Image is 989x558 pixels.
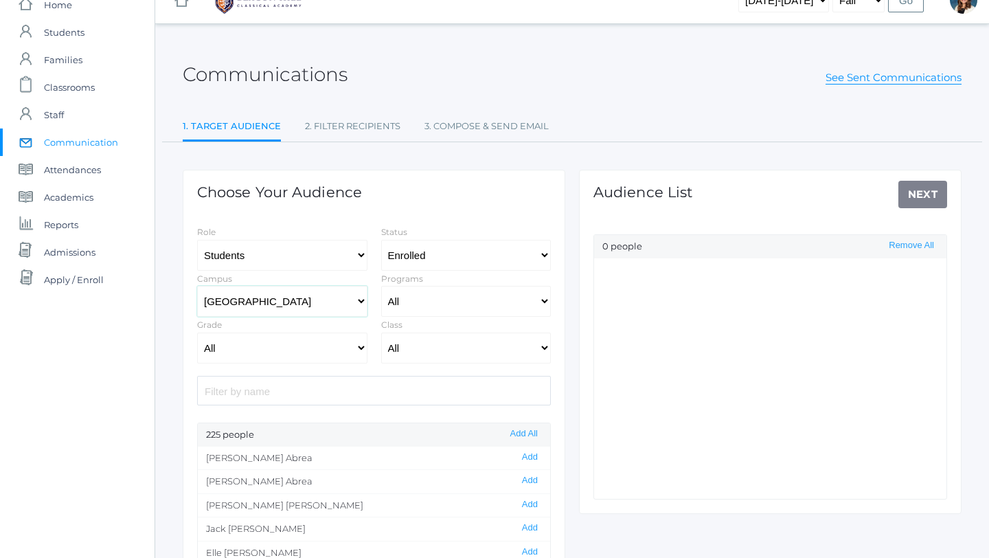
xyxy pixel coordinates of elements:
[44,183,93,211] span: Academics
[826,71,962,85] a: See Sent Communications
[885,240,938,252] button: Remove All
[198,469,550,493] li: [PERSON_NAME] Abrea
[424,113,549,140] a: 3. Compose & Send Email
[44,101,64,129] span: Staff
[183,64,348,85] h2: Communications
[518,522,542,534] button: Add
[44,266,104,293] span: Apply / Enroll
[197,320,222,330] label: Grade
[506,428,542,440] button: Add All
[518,546,542,558] button: Add
[44,211,78,238] span: Reports
[197,376,551,405] input: Filter by name
[381,274,423,284] label: Programs
[518,451,542,463] button: Add
[44,129,118,156] span: Communication
[44,74,95,101] span: Classrooms
[44,19,84,46] span: Students
[381,227,407,237] label: Status
[197,227,216,237] label: Role
[198,493,550,517] li: [PERSON_NAME] [PERSON_NAME]
[381,320,402,330] label: Class
[44,156,101,183] span: Attendances
[198,447,550,470] li: [PERSON_NAME] Abrea
[197,184,362,200] h1: Choose Your Audience
[44,46,82,74] span: Families
[197,274,232,284] label: Campus
[183,113,281,142] a: 1. Target Audience
[594,235,946,258] div: 0 people
[518,499,542,511] button: Add
[518,475,542,487] button: Add
[198,423,550,447] div: 225 people
[44,238,95,266] span: Admissions
[198,517,550,541] li: Jack [PERSON_NAME]
[593,184,693,200] h1: Audience List
[305,113,400,140] a: 2. Filter Recipients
